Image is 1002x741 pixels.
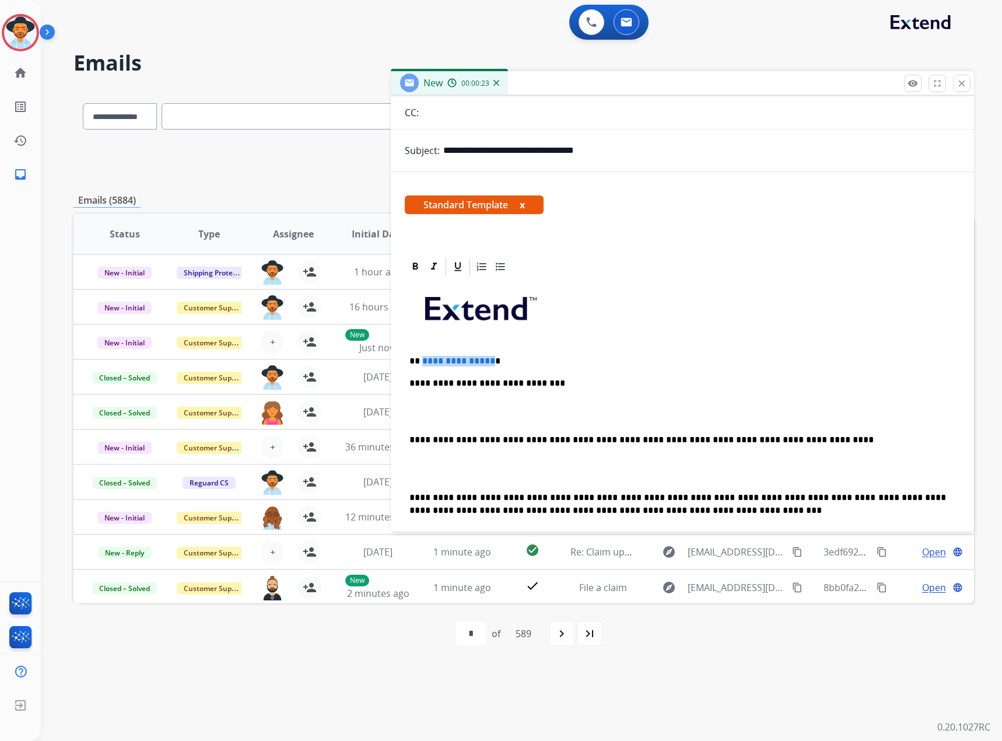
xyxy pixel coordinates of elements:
mat-icon: history [13,134,27,148]
div: Bullet List [492,258,509,275]
span: + [270,335,275,349]
button: + [261,330,284,354]
mat-icon: person_add [303,545,317,559]
span: Shipping Protection [177,267,257,279]
mat-icon: content_copy [792,547,803,557]
span: New [423,76,443,89]
mat-icon: person_add [303,475,317,489]
span: Customer Support [177,512,253,524]
div: 589 [506,622,541,645]
mat-icon: person_add [303,510,317,524]
span: Customer Support [177,442,253,454]
mat-icon: person_add [303,440,317,454]
mat-icon: navigate_next [555,627,569,641]
span: Reguard CS [183,477,236,489]
img: agent-avatar [261,365,284,390]
span: [DATE] [363,546,393,558]
span: Customer Support [177,337,253,349]
mat-icon: content_copy [792,582,803,593]
mat-icon: check_circle [525,543,539,557]
img: agent-avatar [261,470,284,495]
span: 1 minute ago [433,546,491,558]
span: + [270,440,275,454]
button: + [261,435,284,459]
span: Closed – Solved [92,407,157,419]
span: Closed – Solved [92,372,157,384]
p: Subject: [405,144,440,158]
img: agent-avatar [261,295,284,320]
span: New - Initial [97,512,152,524]
img: agent-avatar [261,505,284,530]
mat-icon: language [952,547,963,557]
p: CC: [405,106,419,120]
span: Customer Support [177,302,253,314]
span: Customer Support [177,582,253,595]
span: New - Initial [97,302,152,314]
span: 16 hours ago [349,300,407,313]
mat-icon: check [525,579,539,593]
span: Just now [359,341,397,354]
mat-icon: close [957,78,967,89]
mat-icon: last_page [583,627,597,641]
span: Customer Support [177,372,253,384]
button: x [520,198,525,212]
mat-icon: person_add [303,265,317,279]
span: Open [922,581,946,595]
mat-icon: person_add [303,335,317,349]
mat-icon: language [952,582,963,593]
span: Closed – Solved [92,582,157,595]
span: Open [922,545,946,559]
mat-icon: explore [662,545,676,559]
span: + [270,545,275,559]
mat-icon: inbox [13,167,27,181]
div: Ordered List [473,258,491,275]
span: New - Reply [98,547,151,559]
div: Bold [407,258,424,275]
span: [EMAIL_ADDRESS][DOMAIN_NAME] [688,581,786,595]
span: Assignee [273,227,314,241]
span: Standard Template [405,195,544,214]
h2: Emails [73,51,974,75]
mat-icon: person_add [303,370,317,384]
button: + [261,540,284,564]
mat-icon: content_copy [877,582,887,593]
img: agent-avatar [261,576,284,600]
span: [DATE] [363,406,393,418]
mat-icon: person_add [303,405,317,419]
mat-icon: list_alt [13,100,27,114]
p: New [345,329,369,341]
span: Closed – Solved [92,477,157,489]
mat-icon: person_add [303,300,317,314]
span: 3edf6924-1585-47ac-b999-389d3f3c0322 [824,546,999,558]
div: of [492,627,500,641]
span: New - Initial [97,442,152,454]
div: Underline [449,258,467,275]
span: New - Initial [97,337,152,349]
img: agent-avatar [261,260,284,285]
mat-icon: explore [662,581,676,595]
mat-icon: fullscreen [932,78,943,89]
span: Initial Date [352,227,404,241]
span: 00:00:23 [461,79,489,88]
span: 1 minute ago [433,581,491,594]
span: File a claim [579,581,627,594]
span: [DATE] [363,476,393,488]
span: Type [198,227,220,241]
p: New [345,575,369,586]
mat-icon: remove_red_eye [908,78,918,89]
img: agent-avatar [261,400,284,425]
span: [DATE] [363,370,393,383]
span: 36 minutes ago [345,441,413,453]
div: Italic [425,258,443,275]
span: Re: Claim update [570,546,644,558]
p: 0.20.1027RC [937,720,990,734]
span: [EMAIL_ADDRESS][DOMAIN_NAME] [688,545,786,559]
span: Customer Support [177,547,253,559]
span: Customer Support [177,407,253,419]
mat-icon: content_copy [877,547,887,557]
span: 1 hour ago [354,265,402,278]
span: Status [110,227,140,241]
img: avatar [4,16,37,49]
p: Emails (5884) [73,193,141,208]
span: 2 minutes ago [347,587,409,600]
